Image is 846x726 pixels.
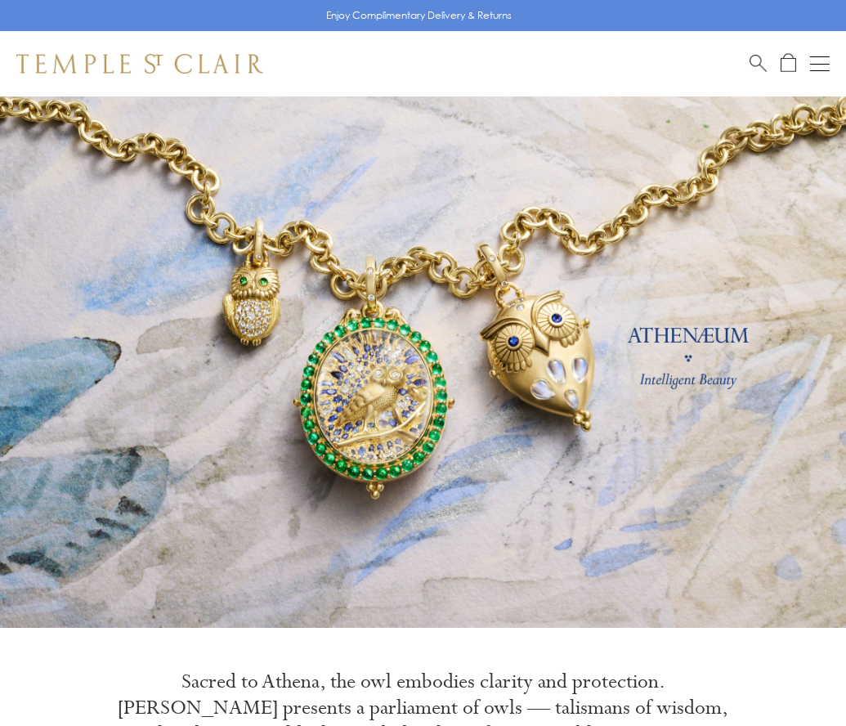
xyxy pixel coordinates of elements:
a: Search [750,53,767,74]
p: Enjoy Complimentary Delivery & Returns [326,7,512,24]
img: Temple St. Clair [16,54,263,74]
a: Open Shopping Bag [781,53,796,74]
button: Open navigation [810,54,830,74]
